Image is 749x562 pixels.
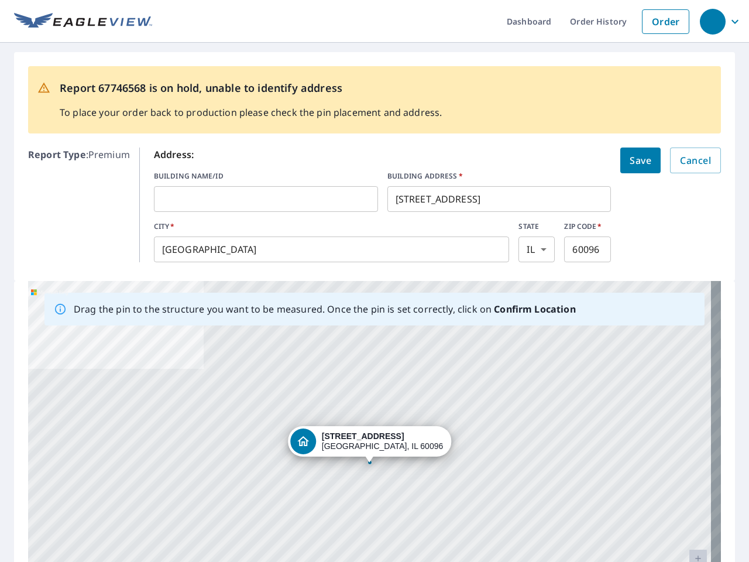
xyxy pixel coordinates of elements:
em: IL [527,244,534,255]
label: CITY [154,221,510,232]
div: Dropped pin, building 1, Residential property, 43366 N Willow Hollow Ln Winthrop Harbor, IL 60096 [288,426,451,462]
strong: [STREET_ADDRESS] [322,431,404,441]
button: Save [620,148,661,173]
div: IL [518,237,555,262]
label: ZIP CODE [564,221,611,232]
button: Cancel [670,148,721,173]
span: Save [630,152,651,169]
span: Cancel [680,152,711,169]
img: EV Logo [14,13,152,30]
p: To place your order back to production please check the pin placement and address. [60,105,442,119]
label: BUILDING ADDRESS [387,171,611,181]
b: Confirm Location [494,303,575,316]
p: : Premium [28,148,130,262]
div: [GEOGRAPHIC_DATA], IL 60096 [322,431,443,451]
a: Order [642,9,689,34]
label: STATE [518,221,555,232]
p: Address: [154,148,611,162]
p: Report 67746568 is on hold, unable to identify address [60,80,442,96]
p: Drag the pin to the structure you want to be measured. Once the pin is set correctly, click on [74,302,576,316]
b: Report Type [28,148,86,161]
label: BUILDING NAME/ID [154,171,378,181]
